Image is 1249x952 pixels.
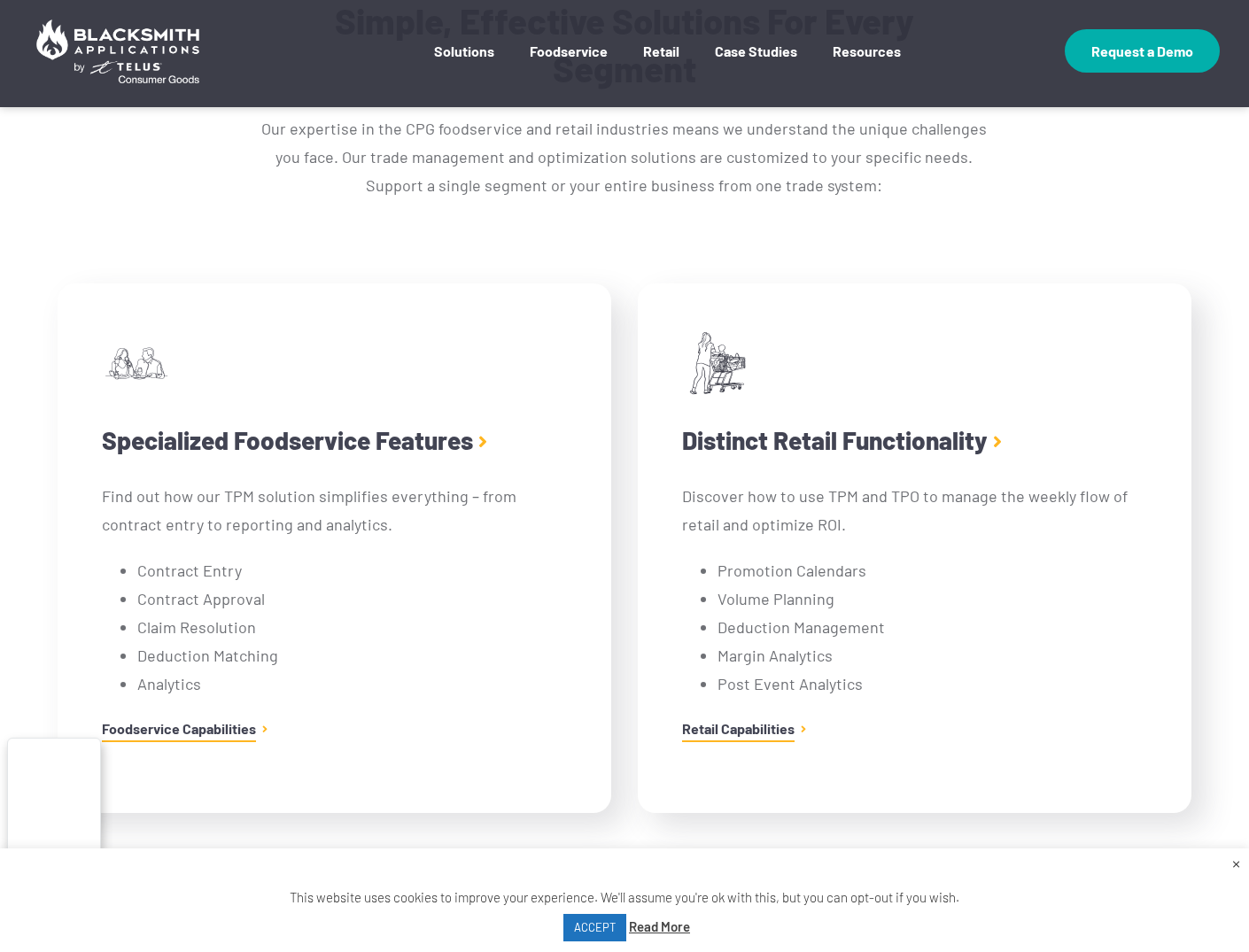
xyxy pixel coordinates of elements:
[718,613,1147,641] li: Deduction Management
[137,613,567,641] li: Claim Resolution
[682,328,753,399] img: grocerylady_160x160
[102,328,173,399] img: restaurantpeople_160x160
[718,669,1147,698] li: Post Event Analytics
[718,641,1147,669] li: Margin Analytics
[137,584,567,613] li: Contract Approval
[102,425,487,455] a: Specialized Foodservice Features
[102,721,256,742] a: Foodservice Capabilities
[718,584,1147,613] li: Volume Planning
[682,425,1002,455] a: Distinct Retail Functionality
[833,43,901,86] a: Resources
[290,889,959,934] span: This website uses cookies to improve your experience. We'll assume you're ok with this, but you c...
[530,43,608,86] a: Foodservice
[682,721,795,742] a: Retail Capabilities
[1232,853,1240,872] a: Close the cookie bar
[434,43,494,86] a: Solutions
[715,43,797,86] a: Case Studies
[29,12,206,90] img: Blacksmith Applications by TELUS Consumer Goods
[563,914,626,941] a: ACCEPT
[629,915,690,939] a: Read More
[137,669,567,698] li: Analytics
[260,114,989,199] p: Our expertise in the CPG foodservice and retail industries means we understand the unique challen...
[718,556,1147,584] li: Promotion Calendars
[102,482,567,538] p: Find out how our TPM solution simplifies everything – from contract entry to reporting and analyt...
[137,641,567,669] li: Deduction Matching
[682,482,1147,538] p: Discover how to use TPM and TPO to manage the weekly flow of retail and optimize ROI.
[137,556,567,584] li: Contract Entry
[1065,29,1220,73] a: Request a Demo
[643,43,679,86] a: Retail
